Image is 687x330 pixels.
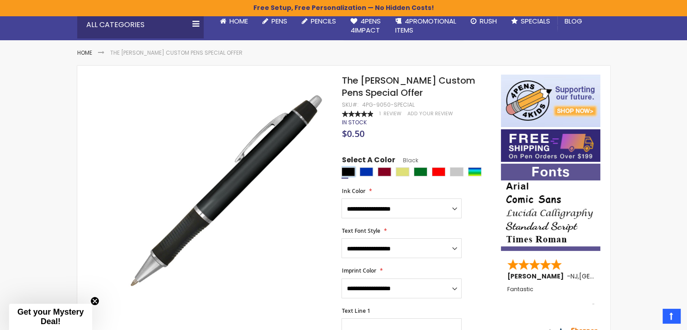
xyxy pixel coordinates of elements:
[123,88,329,294] img: barton_side_black_5.jpg
[341,307,370,315] span: Text Line 1
[341,74,475,99] span: The [PERSON_NAME] Custom Pens Special Offer
[396,167,409,176] div: Gold
[77,11,204,38] div: All Categories
[351,16,381,35] span: 4Pens 4impact
[414,167,427,176] div: Green
[379,110,402,117] a: 1 Review
[507,272,567,281] span: [PERSON_NAME]
[362,101,414,108] div: 4PG-9050-SPECIAL
[341,118,366,126] span: In stock
[463,11,504,31] a: Rush
[579,272,645,281] span: [GEOGRAPHIC_DATA]
[213,11,255,31] a: Home
[341,111,373,117] div: 100%
[341,267,376,274] span: Imprint Color
[378,167,391,176] div: Burgundy
[90,297,99,306] button: Close teaser
[383,110,401,117] span: Review
[341,167,355,176] div: Black
[311,16,336,26] span: Pencils
[341,119,366,126] div: Availability
[432,167,445,176] div: Red
[341,155,395,167] span: Select A Color
[341,127,364,140] span: $0.50
[450,167,463,176] div: Silver
[379,110,380,117] span: 1
[468,167,481,176] div: Assorted
[501,129,600,162] img: Free shipping on orders over $199
[343,11,388,41] a: 4Pens4impact
[501,75,600,127] img: 4pens 4 kids
[341,101,358,108] strong: SKU
[407,110,453,117] a: Add Your Review
[229,16,248,26] span: Home
[565,16,582,26] span: Blog
[341,227,380,235] span: Text Font Style
[77,49,92,57] a: Home
[255,11,294,31] a: Pens
[480,16,497,26] span: Rush
[110,49,243,57] li: The [PERSON_NAME] Custom Pens Special Offer
[360,167,373,176] div: Blue
[557,11,589,31] a: Blog
[501,164,600,251] img: font-personalization-examples
[507,286,595,306] div: Fantastic
[341,187,365,195] span: Ink Color
[570,272,578,281] span: NJ
[504,11,557,31] a: Specials
[17,307,84,326] span: Get your Mystery Deal!
[395,16,456,35] span: 4PROMOTIONAL ITEMS
[521,16,550,26] span: Specials
[271,16,287,26] span: Pens
[9,304,92,330] div: Get your Mystery Deal!Close teaser
[567,272,645,281] span: - ,
[294,11,343,31] a: Pencils
[612,306,687,330] iframe: Google Customer Reviews
[395,156,418,164] span: Black
[388,11,463,41] a: 4PROMOTIONALITEMS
